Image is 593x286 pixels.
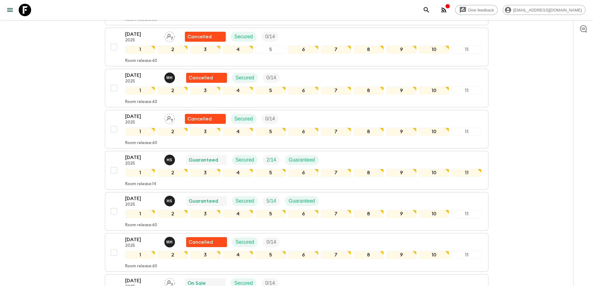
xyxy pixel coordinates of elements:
span: Assign pack leader [164,33,175,38]
div: Flash Pack cancellation [185,114,226,124]
div: 1 [125,87,155,95]
div: 4 [223,169,253,177]
p: Secured [236,238,254,246]
p: H S [167,157,172,162]
div: 1 [125,210,155,218]
div: 5 [256,87,286,95]
div: 3 [190,128,220,136]
div: 6 [288,128,318,136]
p: M H [167,240,173,245]
div: Flash Pack cancellation [186,237,227,247]
p: [DATE] [125,30,159,38]
p: Cancelled [189,74,213,82]
div: 7 [321,87,351,95]
p: [DATE] [125,195,159,202]
div: 2 [158,87,188,95]
div: 3 [190,169,220,177]
div: 9 [386,169,417,177]
div: Secured [232,237,258,247]
p: Room release: 14 [125,182,156,187]
div: 6 [288,210,318,218]
p: Room release: 60 [125,264,157,269]
p: 2025 [125,243,159,248]
div: 8 [354,128,384,136]
div: Trip Fill [263,196,280,206]
p: Secured [236,74,254,82]
span: Assign pack leader [164,115,175,120]
div: 9 [386,210,417,218]
div: 4 [223,210,253,218]
div: Trip Fill [263,155,280,165]
p: Secured [234,115,253,123]
div: Secured [231,32,257,42]
div: 8 [354,169,384,177]
div: 1 [125,251,155,259]
span: Give feedback [465,8,497,12]
div: 8 [354,45,384,54]
div: 10 [419,87,449,95]
div: Secured [232,73,258,83]
div: 8 [354,251,384,259]
div: Secured [232,196,258,206]
div: Flash Pack cancellation [186,73,227,83]
button: search adventures [420,4,433,16]
p: [DATE] [125,154,159,161]
button: [DATE]2025Mr. Heng Pringratana (Prefer name : James)Flash Pack cancellationSecuredTrip Fill123456... [105,233,488,272]
div: Flash Pack cancellation [185,32,226,42]
p: 0 / 14 [266,238,276,246]
button: MH [164,237,176,247]
span: Assign pack leader [164,280,175,285]
div: 8 [354,210,384,218]
p: Cancelled [187,115,212,123]
div: 1 [125,169,155,177]
div: Trip Fill [263,73,280,83]
button: [DATE]2025Hong SarouGuaranteedSecuredTrip FillGuaranteed1234567891011Room release:14 [105,151,488,190]
div: Trip Fill [261,114,279,124]
div: 10 [419,210,449,218]
div: 11 [452,45,482,54]
p: Secured [236,156,254,164]
div: 6 [288,251,318,259]
div: 5 [256,45,286,54]
button: MH [164,73,176,83]
div: [EMAIL_ADDRESS][DOMAIN_NAME] [503,5,586,15]
p: [DATE] [125,72,159,79]
p: 2025 [125,38,159,43]
p: 0 / 14 [265,115,275,123]
div: 4 [223,87,253,95]
div: 2 [158,45,188,54]
p: Guaranteed [289,156,315,164]
div: 7 [321,45,351,54]
button: HS [164,155,176,165]
div: 2 [158,210,188,218]
p: Room release: 60 [125,100,157,105]
a: Give feedback [455,5,498,15]
div: 3 [190,45,220,54]
div: 4 [223,251,253,259]
div: 9 [386,251,417,259]
div: 5 [256,128,286,136]
div: 7 [321,169,351,177]
p: Guaranteed [189,156,218,164]
p: 0 / 14 [266,74,276,82]
p: Room release: 60 [125,59,157,63]
p: Secured [234,33,253,40]
div: 7 [321,128,351,136]
p: H S [167,199,172,204]
div: 6 [288,169,318,177]
div: 5 [256,251,286,259]
button: [DATE]2025Mr. Heng Pringratana (Prefer name : James)Flash Pack cancellationSecuredTrip Fill123456... [105,69,488,107]
p: Secured [236,197,254,205]
div: 7 [321,210,351,218]
div: 10 [419,128,449,136]
div: 11 [452,251,482,259]
div: 10 [419,251,449,259]
p: Room release: 60 [125,223,157,228]
div: 1 [125,128,155,136]
div: 2 [158,169,188,177]
span: Mr. Heng Pringratana (Prefer name : James) [164,239,176,244]
p: 2025 [125,161,159,166]
p: Cancelled [189,238,213,246]
div: 1 [125,45,155,54]
div: Trip Fill [263,237,280,247]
